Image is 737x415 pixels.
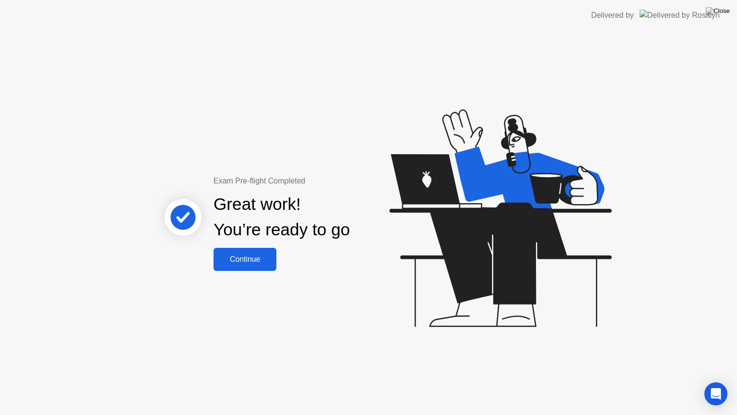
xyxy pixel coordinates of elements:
[706,7,730,15] img: Close
[214,248,276,271] button: Continue
[704,382,727,405] div: Open Intercom Messenger
[591,10,634,21] div: Delivered by
[216,255,273,264] div: Continue
[214,192,350,243] div: Great work! You’re ready to go
[214,175,412,187] div: Exam Pre-flight Completed
[640,10,720,21] img: Delivered by Rosalyn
